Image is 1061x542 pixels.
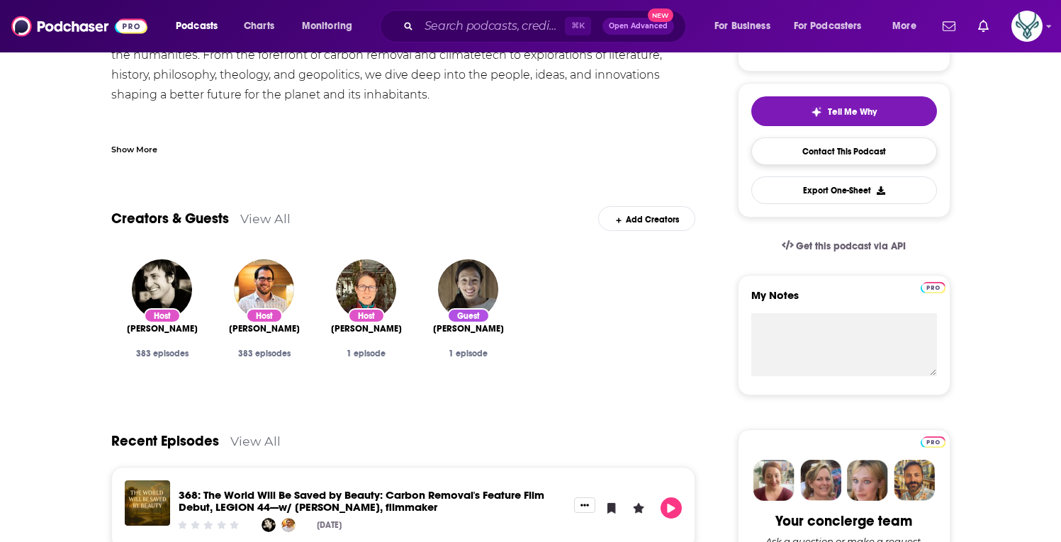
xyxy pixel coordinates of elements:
[565,17,591,35] span: ⌘ K
[661,497,682,519] button: Play
[429,349,508,358] div: 1 episode
[327,349,406,358] div: 1 episode
[937,14,961,38] a: Show notifications dropdown
[246,308,283,323] div: Host
[281,518,296,532] img: Christophe Jospe
[127,323,198,334] span: [PERSON_NAME]
[800,460,841,501] img: Barbara Profile
[972,14,994,38] a: Show notifications dropdown
[127,323,198,334] a: Ross Kenyon
[892,16,916,36] span: More
[11,13,147,40] img: Podchaser - Follow, Share and Rate Podcasts
[753,460,795,501] img: Sydney Profile
[894,460,935,501] img: Jon Profile
[317,520,342,530] div: [DATE]
[111,210,229,227] a: Creators & Guests
[602,18,674,35] button: Open AdvancedNew
[882,15,934,38] button: open menu
[921,434,945,448] a: Pro website
[447,308,490,323] div: Guest
[244,16,274,36] span: Charts
[225,349,304,358] div: 383 episodes
[235,15,283,38] a: Charts
[234,259,294,320] img: Christophe Jospe
[628,497,649,519] button: Leave a Rating
[393,10,700,43] div: Search podcasts, credits, & more...
[229,323,300,334] span: [PERSON_NAME]
[847,460,888,501] img: Jules Profile
[785,15,882,38] button: open menu
[601,497,622,519] button: Bookmark Episode
[230,434,281,448] a: View All
[704,15,788,38] button: open menu
[1011,11,1043,42] img: User Profile
[229,323,300,334] a: Christophe Jospe
[648,9,673,22] span: New
[433,323,504,334] span: [PERSON_NAME]
[240,211,291,226] a: View All
[125,480,170,526] img: 368: The World Will Be Saved by Beauty: Carbon Removal's Feature Film Debut, LEGION 44—w/ Leila C...
[166,15,236,38] button: open menu
[433,323,504,334] a: Dr. Jane Zelikova
[123,349,202,358] div: 383 episodes
[921,282,945,293] img: Podchaser Pro
[144,308,181,323] div: Host
[331,323,402,334] span: [PERSON_NAME]
[921,436,945,448] img: Podchaser Pro
[1011,11,1043,42] button: Show profile menu
[336,259,396,320] img: Lorraine Smith
[751,96,937,126] button: tell me why sparkleTell Me Why
[111,432,219,450] a: Recent Episodes
[775,512,912,530] div: Your concierge team
[111,26,696,145] div: Reversing Climate Change is a podcast that bridges science, technology, and policy with the richn...
[176,520,240,531] div: Community Rating: 0 out of 5
[751,176,937,204] button: Export One-Sheet
[794,16,862,36] span: For Podcasters
[811,106,822,118] img: tell me why sparkle
[176,16,218,36] span: Podcasts
[419,15,565,38] input: Search podcasts, credits, & more...
[348,308,385,323] div: Host
[796,240,906,252] span: Get this podcast via API
[262,518,276,532] img: Ross Kenyon
[179,488,544,514] a: 368: The World Will Be Saved by Beauty: Carbon Removal's Feature Film Debut, LEGION 44—w/ Leila C...
[302,16,352,36] span: Monitoring
[132,259,192,320] img: Ross Kenyon
[438,259,498,320] img: Dr. Jane Zelikova
[609,23,668,30] span: Open Advanced
[828,106,877,118] span: Tell Me Why
[714,16,770,36] span: For Business
[574,497,595,513] button: Show More Button
[598,206,695,231] div: Add Creators
[331,323,402,334] a: Lorraine Smith
[751,288,937,313] label: My Notes
[921,280,945,293] a: Pro website
[292,15,371,38] button: open menu
[751,137,937,165] a: Contact This Podcast
[770,229,918,264] a: Get this podcast via API
[1011,11,1043,42] span: Logged in as sablestrategy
